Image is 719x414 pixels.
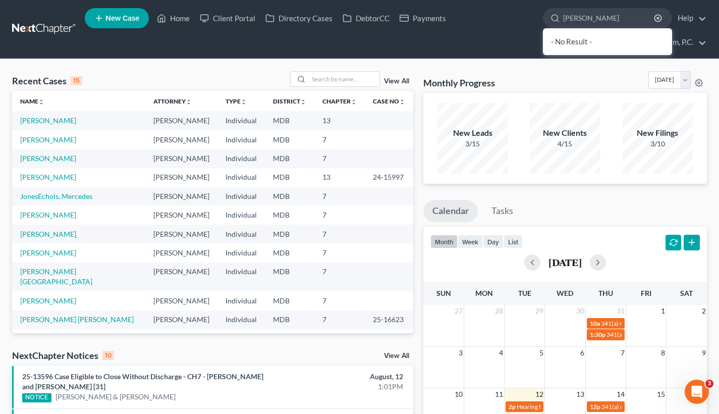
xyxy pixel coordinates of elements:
[641,289,651,297] span: Fri
[436,289,451,297] span: Sun
[454,388,464,400] span: 10
[20,315,134,324] a: [PERSON_NAME] [PERSON_NAME]
[575,305,585,317] span: 30
[145,243,217,262] td: [PERSON_NAME]
[314,168,365,187] td: 13
[265,243,314,262] td: MDB
[530,139,600,149] div: 4/15
[314,225,365,243] td: 7
[265,111,314,130] td: MDB
[498,347,504,359] span: 4
[685,380,709,404] iframe: Intercom live chat
[680,289,693,297] span: Sat
[384,78,409,85] a: View All
[20,192,92,200] a: JonesEchols, Mercedes
[145,149,217,168] td: [PERSON_NAME]
[265,205,314,224] td: MDB
[273,97,306,105] a: Districtunfold_more
[701,347,707,359] span: 9
[656,388,666,400] span: 15
[265,149,314,168] td: MDB
[557,289,573,297] span: Wed
[575,388,585,400] span: 13
[579,347,585,359] span: 6
[217,205,265,224] td: Individual
[454,305,464,317] span: 27
[314,329,365,348] td: 13
[701,305,707,317] span: 2
[314,111,365,130] td: 13
[265,168,314,187] td: MDB
[265,310,314,329] td: MDB
[145,130,217,149] td: [PERSON_NAME]
[458,347,464,359] span: 3
[351,99,357,105] i: unfold_more
[483,235,504,248] button: day
[517,403,595,410] span: Hearing for [PERSON_NAME]
[622,127,693,139] div: New Filings
[590,320,600,327] span: 10a
[660,347,666,359] span: 8
[20,296,76,305] a: [PERSON_NAME]
[616,388,626,400] span: 14
[260,9,338,27] a: Directory Cases
[265,329,314,348] td: MDB
[153,97,192,105] a: Attorneyunfold_more
[530,127,600,139] div: New Clients
[622,139,693,149] div: 3/10
[217,243,265,262] td: Individual
[241,99,247,105] i: unfold_more
[105,15,139,22] span: New Case
[102,351,114,360] div: 10
[38,99,44,105] i: unfold_more
[309,72,379,86] input: Search by name...
[458,235,483,248] button: week
[20,97,44,105] a: Nameunfold_more
[217,310,265,329] td: Individual
[217,187,265,205] td: Individual
[590,331,605,338] span: 1:30p
[482,200,522,222] a: Tasks
[195,9,260,27] a: Client Portal
[20,116,76,125] a: [PERSON_NAME]
[145,111,217,130] td: [PERSON_NAME]
[20,154,76,163] a: [PERSON_NAME]
[598,289,613,297] span: Thu
[338,9,395,27] a: DebtorCC
[365,168,413,187] td: 24-15997
[601,403,699,410] span: 341(a) meeting for [PERSON_NAME]
[423,77,495,89] h3: Monthly Progress
[616,305,626,317] span: 31
[399,99,405,105] i: unfold_more
[12,349,114,361] div: NextChapter Notices
[384,352,409,359] a: View All
[152,9,195,27] a: Home
[660,305,666,317] span: 1
[601,320,698,327] span: 341(a) meeting for [PERSON_NAME]
[620,347,626,359] span: 7
[265,263,314,291] td: MDB
[590,403,600,410] span: 12p
[423,200,478,222] a: Calendar
[283,382,403,392] div: 1:01PM
[504,235,523,248] button: list
[20,230,76,238] a: [PERSON_NAME]
[20,211,76,219] a: [PERSON_NAME]
[265,225,314,243] td: MDB
[22,393,51,402] div: NOTICE
[365,329,413,348] td: 25-16854
[543,28,672,55] div: - No Result -
[71,76,82,85] div: 15
[145,310,217,329] td: [PERSON_NAME]
[186,99,192,105] i: unfold_more
[314,291,365,310] td: 7
[705,380,713,388] span: 3
[430,235,458,248] button: month
[300,99,306,105] i: unfold_more
[265,130,314,149] td: MDB
[538,347,544,359] span: 5
[145,291,217,310] td: [PERSON_NAME]
[226,97,247,105] a: Typeunfold_more
[22,372,263,391] a: 25-13596 Case Eligible to Close Without Discharge - CH7 - [PERSON_NAME] and [PERSON_NAME] [31]
[437,127,508,139] div: New Leads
